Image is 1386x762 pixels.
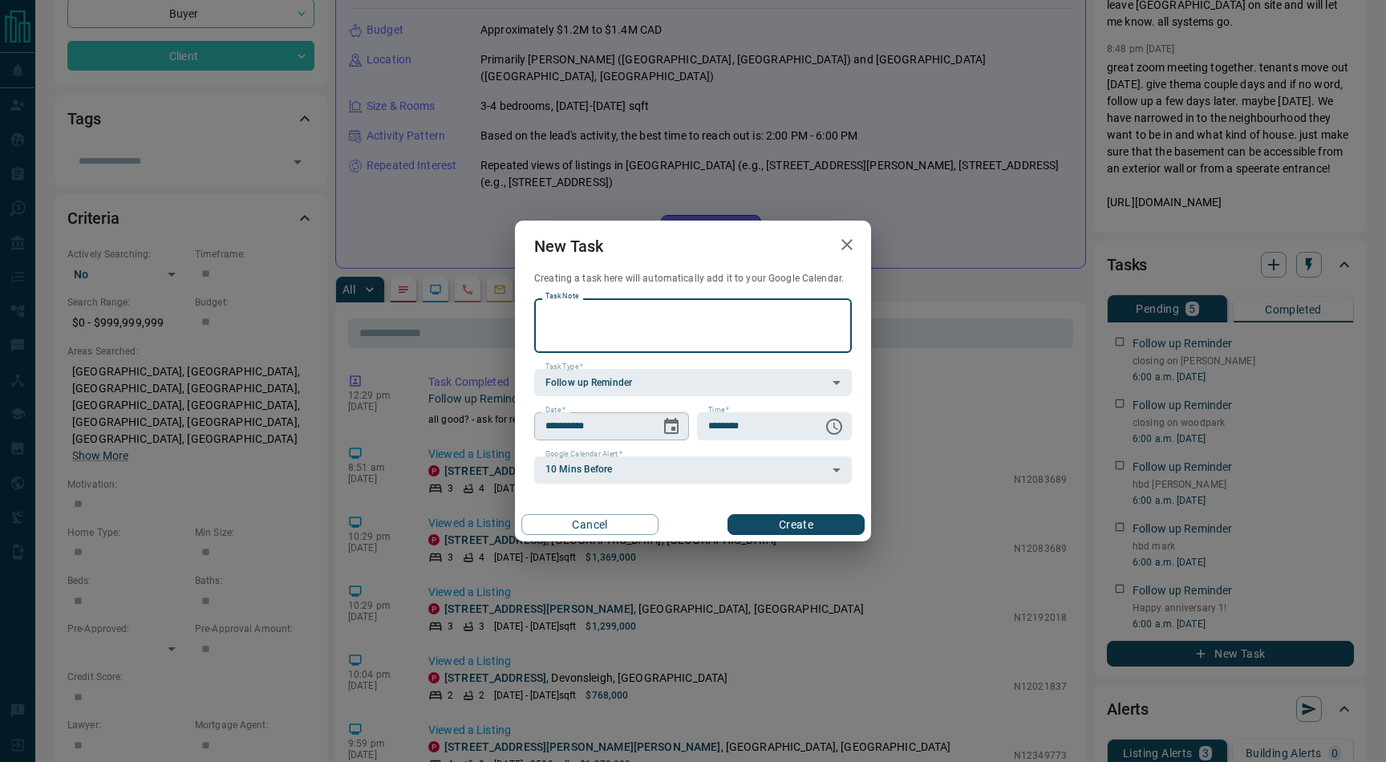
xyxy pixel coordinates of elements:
[545,449,622,460] label: Google Calendar Alert
[818,411,850,443] button: Choose time, selected time is 6:00 AM
[521,514,659,535] button: Cancel
[545,291,578,302] label: Task Note
[515,221,622,272] h2: New Task
[727,514,865,535] button: Create
[545,362,583,372] label: Task Type
[534,456,852,484] div: 10 Mins Before
[534,369,852,396] div: Follow up Reminder
[545,405,565,415] label: Date
[534,272,852,286] p: Creating a task here will automatically add it to your Google Calendar.
[655,411,687,443] button: Choose date, selected date is Sep 13, 2025
[708,405,729,415] label: Time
